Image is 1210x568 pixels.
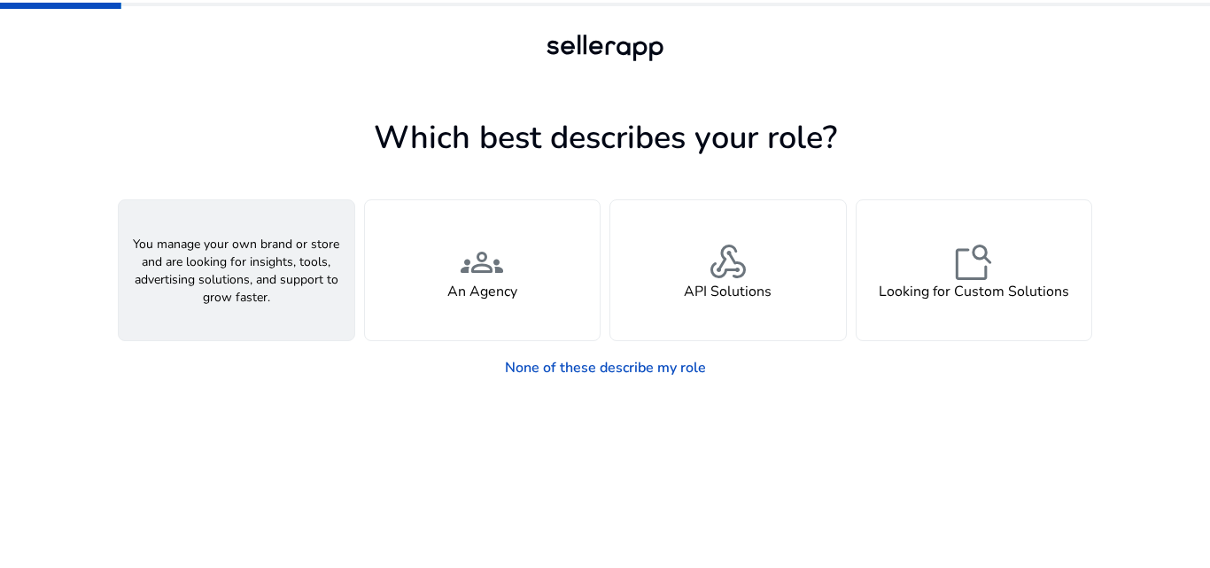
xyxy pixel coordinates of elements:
[609,199,847,341] button: webhookAPI Solutions
[447,284,517,300] h4: An Agency
[856,199,1093,341] button: feature_searchLooking for Custom Solutions
[491,350,720,385] a: None of these describe my role
[461,241,503,284] span: groups
[364,199,601,341] button: groupsAn Agency
[952,241,995,284] span: feature_search
[707,241,749,284] span: webhook
[879,284,1069,300] h4: Looking for Custom Solutions
[684,284,772,300] h4: API Solutions
[118,199,355,341] button: You manage your own brand or store and are looking for insights, tools, advertising solutions, an...
[118,119,1092,157] h1: Which best describes your role?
